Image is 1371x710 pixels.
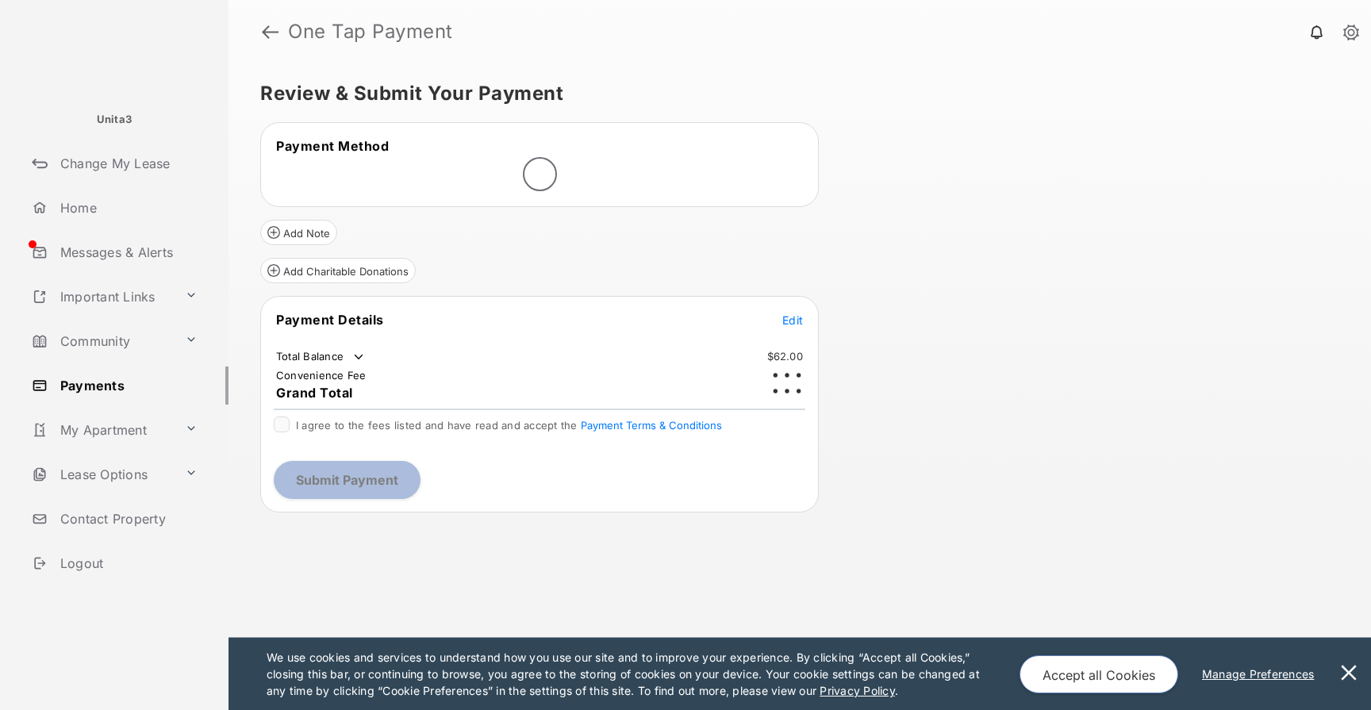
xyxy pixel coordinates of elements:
[260,220,337,245] button: Add Note
[782,312,803,328] button: Edit
[274,461,421,499] button: Submit Payment
[581,419,722,432] button: I agree to the fees listed and have read and accept the
[288,22,453,41] strong: One Tap Payment
[25,322,179,360] a: Community
[25,278,179,316] a: Important Links
[25,367,228,405] a: Payments
[260,84,1327,103] h5: Review & Submit Your Payment
[1202,667,1321,681] u: Manage Preferences
[766,349,805,363] td: $62.00
[97,112,132,128] p: Unita3
[25,233,228,271] a: Messages & Alerts
[260,258,416,283] button: Add Charitable Donations
[276,385,353,401] span: Grand Total
[782,313,803,327] span: Edit
[267,649,986,699] p: We use cookies and services to understand how you use our site and to improve your experience. By...
[25,411,179,449] a: My Apartment
[276,312,384,328] span: Payment Details
[1020,655,1178,693] button: Accept all Cookies
[296,419,722,432] span: I agree to the fees listed and have read and accept the
[25,189,228,227] a: Home
[25,544,228,582] a: Logout
[275,368,367,382] td: Convenience Fee
[275,349,367,365] td: Total Balance
[25,455,179,493] a: Lease Options
[25,500,228,538] a: Contact Property
[820,684,894,697] u: Privacy Policy
[276,138,389,154] span: Payment Method
[25,144,228,182] a: Change My Lease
